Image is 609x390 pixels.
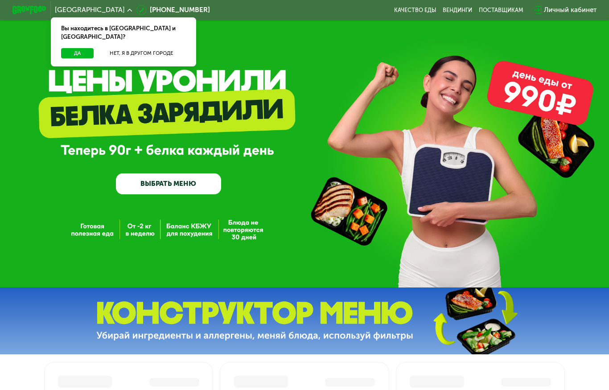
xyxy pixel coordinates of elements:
[544,5,597,15] div: Личный кабинет
[394,7,436,13] a: Качество еды
[136,5,210,15] a: [PHONE_NUMBER]
[479,7,523,13] div: поставщикам
[51,17,196,48] div: Вы находитесь в [GEOGRAPHIC_DATA] и [GEOGRAPHIC_DATA]?
[61,48,94,58] button: Да
[443,7,472,13] a: Вендинги
[55,7,125,13] span: [GEOGRAPHIC_DATA]
[97,48,186,58] button: Нет, я в другом городе
[116,173,221,194] a: ВЫБРАТЬ МЕНЮ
